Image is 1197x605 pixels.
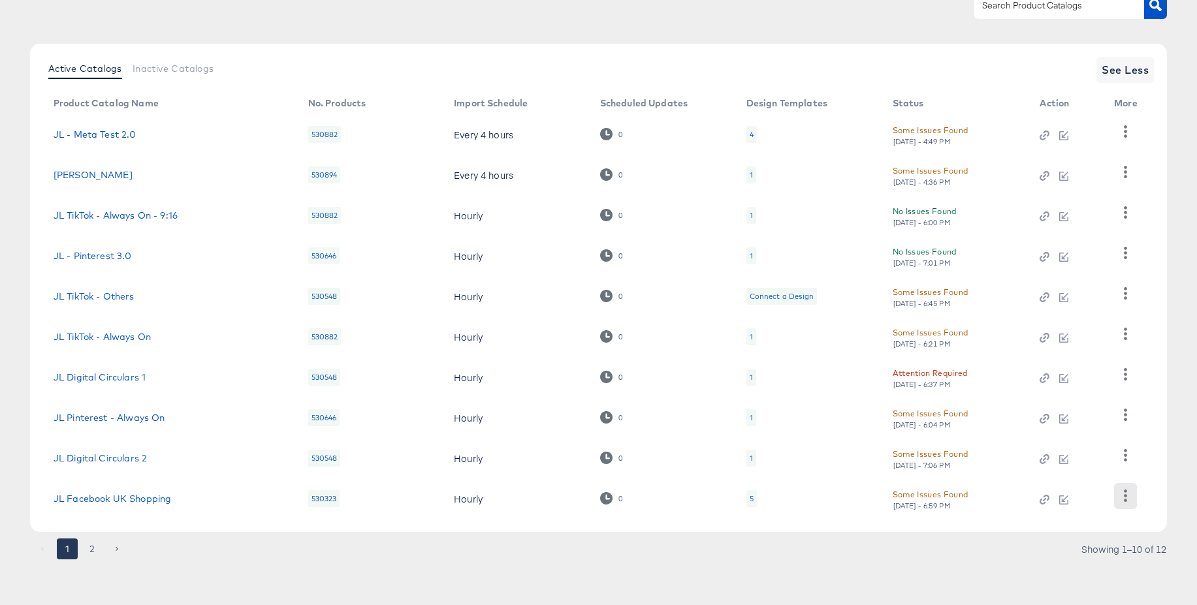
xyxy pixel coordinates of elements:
div: 1 [746,328,756,345]
div: 0 [618,251,623,260]
div: [DATE] - 6:45 PM [893,299,951,308]
div: Import Schedule [454,98,528,108]
div: 0 [600,411,623,424]
div: Connect a Design [746,288,817,305]
button: Some Issues Found[DATE] - 6:45 PM [893,285,968,308]
div: 0 [600,128,623,140]
div: 1 [750,332,753,342]
button: Some Issues Found[DATE] - 4:49 PM [893,123,968,146]
th: More [1104,93,1153,114]
a: JL Digital Circulars 1 [54,372,146,382]
div: 0 [618,130,623,139]
div: 0 [600,209,623,221]
a: JL TikTok - Always On - 9:16 [54,210,178,221]
button: Attention Required[DATE] - 6:37 PM [893,366,968,389]
div: 1 [750,210,753,221]
nav: pagination navigation [30,538,129,559]
div: Some Issues Found [893,285,968,299]
button: Some Issues Found[DATE] - 6:59 PM [893,488,968,510]
div: 5 [750,493,754,504]
td: Hourly [443,276,590,317]
button: page 1 [57,538,78,559]
a: JL - Pinterest 3.0 [54,251,132,261]
div: [DATE] - 6:59 PM [893,501,951,510]
td: Hourly [443,478,590,519]
div: 1 [746,409,756,426]
div: 0 [600,492,623,504]
div: 0 [600,330,623,343]
td: Every 4 hours [443,155,590,195]
div: Attention Required [893,366,968,380]
button: Some Issues Found[DATE] - 6:04 PM [893,407,968,429]
div: 5 [746,490,757,507]
div: Some Issues Found [893,164,968,178]
div: 4 [750,129,754,140]
div: 530646 [308,247,340,264]
div: 530548 [308,369,341,386]
td: Hourly [443,438,590,478]
div: 1 [746,369,756,386]
button: Go to next page [106,538,127,559]
div: 0 [618,211,623,220]
a: JL - Meta Test 2.0 [54,129,136,140]
td: Hourly [443,317,590,357]
button: Go to page 2 [82,538,103,559]
button: Some Issues Found[DATE] - 6:21 PM [893,326,968,349]
div: [DATE] - 7:06 PM [893,461,951,470]
div: 1 [750,372,753,382]
div: 530882 [308,328,342,345]
div: Product Catalog Name [54,98,159,108]
div: [DATE] - 6:21 PM [893,339,951,349]
div: Some Issues Found [893,447,968,461]
div: [DATE] - 6:04 PM [893,420,951,429]
div: 530548 [308,450,341,467]
a: JL TikTok - Always On [54,332,151,342]
div: 530548 [308,288,341,305]
div: 1 [750,251,753,261]
td: Every 4 hours [443,114,590,155]
a: [PERSON_NAME] [54,170,133,180]
button: Some Issues Found[DATE] - 7:06 PM [893,447,968,470]
div: 0 [618,332,623,341]
div: 530646 [308,409,340,426]
div: 0 [618,170,623,179]
div: 530882 [308,207,342,224]
td: Hourly [443,357,590,397]
div: No. Products [308,98,366,108]
div: 1 [750,412,753,423]
div: 0 [600,371,623,383]
button: See Less [1096,57,1154,83]
th: Status [882,93,1030,114]
div: 4 [746,126,757,143]
div: 1 [746,207,756,224]
div: 1 [746,166,756,183]
div: [DATE] - 4:49 PM [893,137,951,146]
a: JL TikTok - Others [54,291,135,302]
div: 0 [618,292,623,301]
div: 0 [600,290,623,302]
div: 530894 [308,166,341,183]
button: Some Issues Found[DATE] - 4:36 PM [893,164,968,187]
div: 0 [618,454,623,463]
div: 1 [746,450,756,467]
div: 0 [600,452,623,464]
div: 0 [618,413,623,422]
div: 530323 [308,490,340,507]
td: Hourly [443,397,590,438]
a: JL Pinterest - Always On [54,412,165,423]
span: Active Catalogs [48,63,122,74]
div: 1 [750,453,753,463]
span: Inactive Catalogs [133,63,214,74]
span: See Less [1102,61,1149,79]
div: 1 [750,170,753,180]
div: 530882 [308,126,342,143]
td: Hourly [443,195,590,236]
div: Scheduled Updates [600,98,688,108]
div: Some Issues Found [893,488,968,501]
a: JL Facebook UK Shopping [54,493,171,504]
div: Some Issues Found [893,326,968,339]
div: Some Issues Found [893,123,968,137]
div: 0 [600,249,623,262]
div: Design Templates [746,98,827,108]
div: [DATE] - 6:37 PM [893,380,951,389]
